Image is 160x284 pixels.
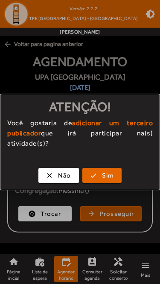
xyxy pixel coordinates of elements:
button: Sim [82,168,122,183]
span: Sim [102,171,114,181]
span: Não [58,171,71,181]
button: Não [38,168,79,183]
strong: adicionar um terceiro publicador [7,119,153,137]
div: Você gostaria de que irá participar na(s) atividade(s)? [0,118,160,157]
span: Atenção! [49,99,111,114]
